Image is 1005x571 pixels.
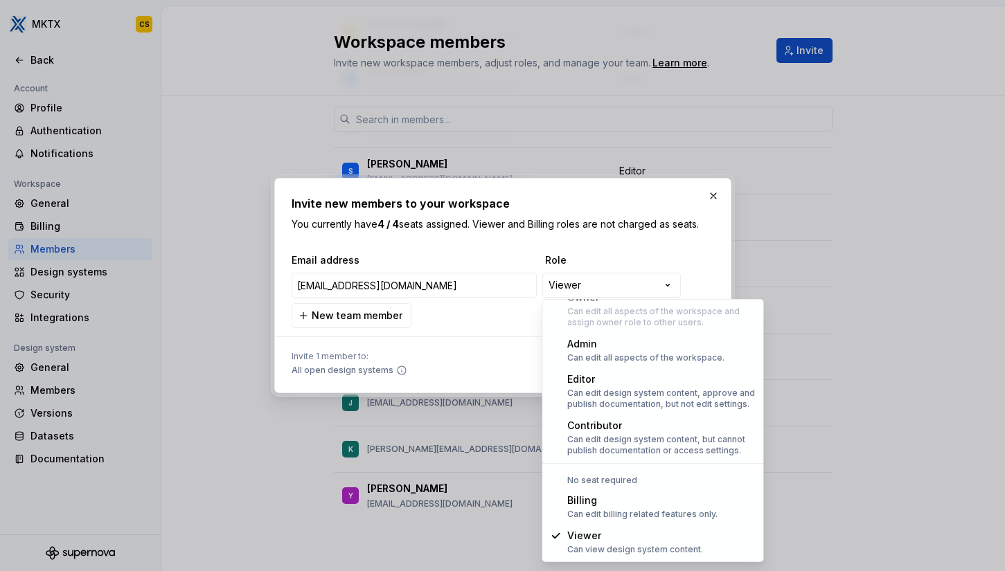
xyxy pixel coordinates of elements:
[567,306,756,328] div: Can edit all aspects of the workspace and assign owner role to other users.
[567,338,597,350] span: Admin
[545,475,761,486] div: No seat required
[567,494,597,506] span: Billing
[567,373,595,385] span: Editor
[567,529,601,541] span: Viewer
[567,434,756,456] div: Can edit design system content, but cannot publish documentation or access settings.
[567,388,756,410] div: Can edit design system content, approve and publish documentation, but not edit settings.
[567,419,622,431] span: Contributor
[567,509,718,520] div: Can edit billing related features only.
[567,352,724,363] div: Can edit all aspects of the workspace.
[567,544,703,555] div: Can view design system content.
